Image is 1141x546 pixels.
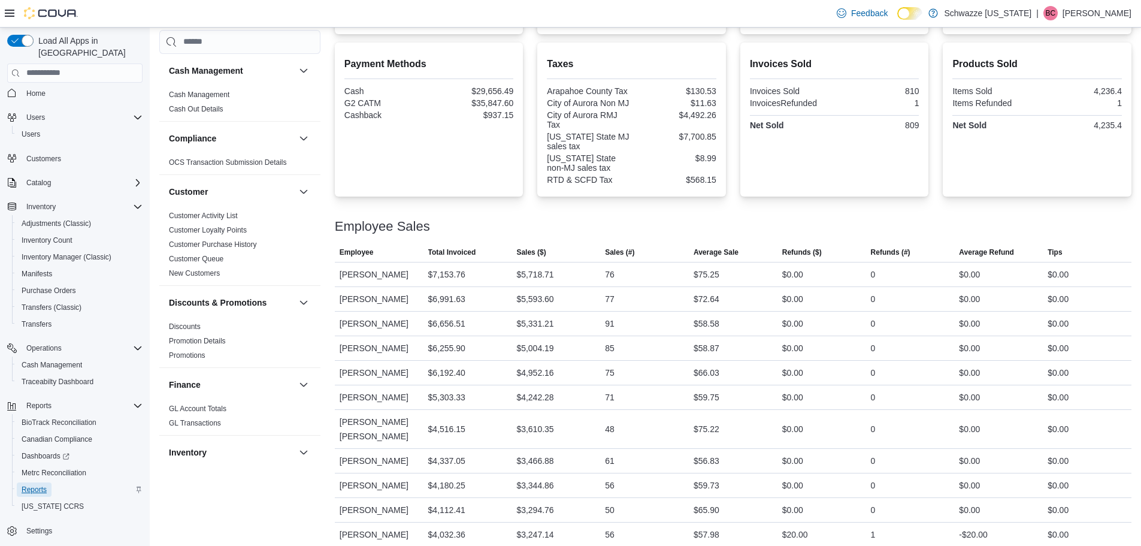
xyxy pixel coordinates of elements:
[428,267,465,282] div: $7,153.76
[605,366,615,380] div: 75
[1040,86,1122,96] div: 4,236.4
[431,110,513,120] div: $937.15
[782,390,803,405] div: $0.00
[344,57,514,71] h2: Payment Methods
[2,150,147,167] button: Customers
[959,316,980,331] div: $0.00
[169,379,294,391] button: Finance
[22,485,47,494] span: Reports
[782,527,808,542] div: $20.00
[428,341,465,355] div: $6,255.90
[634,86,716,96] div: $130.53
[428,390,465,405] div: $5,303.33
[871,267,876,282] div: 0
[22,236,72,245] span: Inventory Count
[169,186,294,198] button: Customer
[12,464,147,481] button: Metrc Reconciliation
[169,447,294,458] button: Inventory
[428,454,465,468] div: $4,337.05
[516,390,553,405] div: $4,242.28
[516,503,553,517] div: $3,294.76
[169,447,207,458] h3: Inventory
[605,292,615,306] div: 77
[605,454,615,468] div: 61
[516,341,553,355] div: $5,004.19
[694,292,719,306] div: $72.64
[22,502,84,511] span: [US_STATE] CCRS
[516,454,553,468] div: $3,466.88
[17,250,143,264] span: Inventory Manager (Classic)
[959,267,980,282] div: $0.00
[12,448,147,464] a: Dashboards
[516,366,553,380] div: $4,952.16
[340,248,374,257] span: Employee
[169,337,226,345] a: Promotion Details
[12,316,147,333] button: Transfers
[837,98,919,108] div: 1
[24,7,78,19] img: Cova
[1048,527,1069,542] div: $0.00
[2,340,147,357] button: Operations
[22,377,93,387] span: Traceabilty Dashboard
[12,414,147,431] button: BioTrack Reconciliation
[634,175,716,185] div: $568.15
[169,240,257,249] a: Customer Purchase History
[1046,6,1056,20] span: BC
[832,1,892,25] a: Feedback
[22,360,82,370] span: Cash Management
[782,267,803,282] div: $0.00
[1048,267,1069,282] div: $0.00
[169,405,226,413] a: GL Account Totals
[959,341,980,355] div: $0.00
[22,319,52,329] span: Transfers
[335,498,423,522] div: [PERSON_NAME]
[169,226,247,234] a: Customer Loyalty Points
[871,478,876,493] div: 0
[26,202,56,212] span: Inventory
[169,104,223,114] span: Cash Out Details
[22,399,143,413] span: Reports
[871,527,876,542] div: 1
[169,297,294,309] button: Discounts & Promotions
[547,153,629,173] div: [US_STATE] State non-MJ sales tax
[2,397,147,414] button: Reports
[22,435,92,444] span: Canadian Compliance
[22,523,143,538] span: Settings
[17,499,89,514] a: [US_STATE] CCRS
[1048,390,1069,405] div: $0.00
[2,522,147,539] button: Settings
[22,200,60,214] button: Inventory
[335,410,423,448] div: [PERSON_NAME] [PERSON_NAME]
[428,292,465,306] div: $6,991.63
[1040,98,1122,108] div: 1
[17,216,143,231] span: Adjustments (Classic)
[169,211,238,221] span: Customer Activity List
[750,98,832,108] div: InvoicesRefunded
[694,422,719,436] div: $75.22
[871,341,876,355] div: 0
[22,399,56,413] button: Reports
[605,267,615,282] div: 76
[296,64,311,78] button: Cash Management
[634,153,716,163] div: $8.99
[871,248,910,257] span: Refunds (#)
[871,422,876,436] div: 0
[782,316,803,331] div: $0.00
[12,373,147,390] button: Traceabilty Dashboard
[22,468,86,478] span: Metrc Reconciliation
[26,343,62,353] span: Operations
[22,176,143,190] span: Catalog
[944,6,1031,20] p: Schwazze [US_STATE]
[516,478,553,493] div: $3,344.86
[634,110,716,120] div: $4,492.26
[782,503,803,517] div: $0.00
[17,375,143,389] span: Traceabilty Dashboard
[169,105,223,113] a: Cash Out Details
[17,233,77,248] a: Inventory Count
[17,449,143,463] span: Dashboards
[17,358,143,372] span: Cash Management
[26,89,46,98] span: Home
[26,113,45,122] span: Users
[17,317,56,331] a: Transfers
